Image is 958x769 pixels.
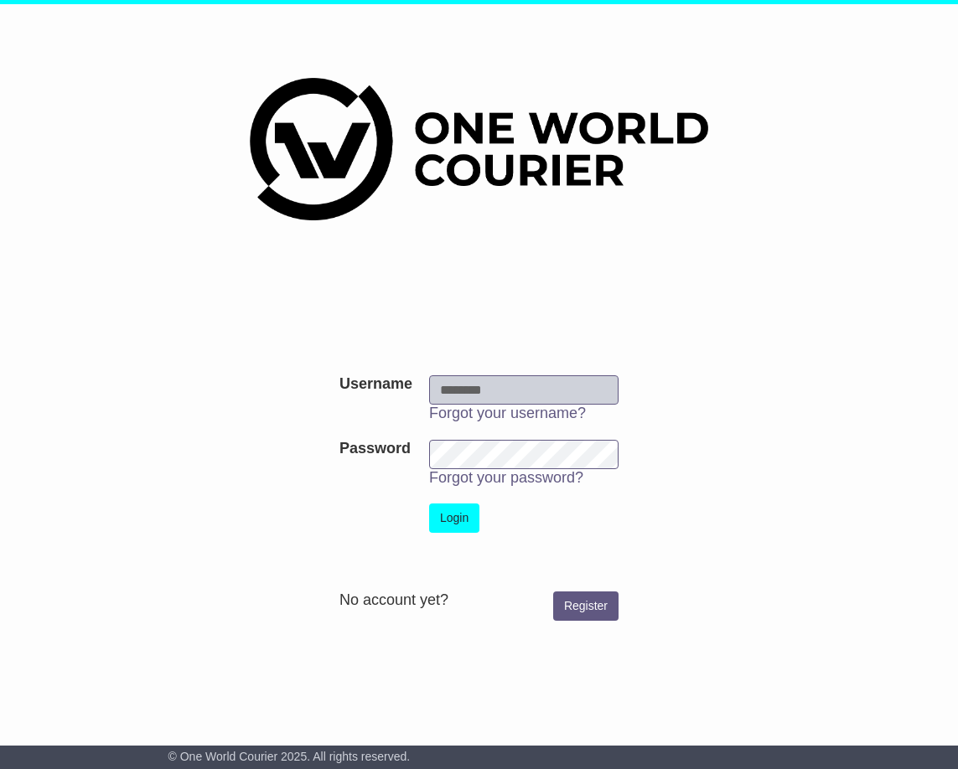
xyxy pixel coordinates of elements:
div: No account yet? [339,591,619,610]
img: One World [250,78,707,220]
a: Forgot your username? [429,405,586,421]
label: Password [339,440,411,458]
label: Username [339,375,412,394]
span: © One World Courier 2025. All rights reserved. [168,750,411,763]
a: Forgot your password? [429,469,583,486]
button: Login [429,503,479,533]
a: Register [553,591,619,621]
